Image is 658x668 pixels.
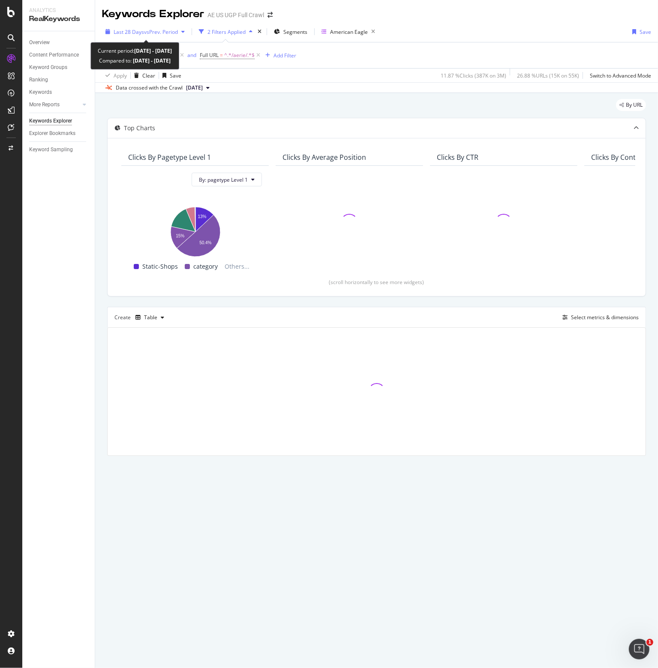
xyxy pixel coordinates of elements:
[29,51,79,60] div: Content Performance
[142,72,155,79] div: Clear
[29,88,89,97] a: Keywords
[142,261,178,272] span: Static-Shops
[437,153,478,162] div: Clicks By CTR
[144,315,157,320] div: Table
[200,51,219,59] span: Full URL
[270,25,311,39] button: Segments
[262,50,296,60] button: Add Filter
[99,56,171,66] div: Compared to:
[29,88,52,97] div: Keywords
[267,12,273,18] div: arrow-right-arrow-left
[124,124,155,132] div: Top Charts
[128,153,211,162] div: Clicks By pagetype Level 1
[29,117,72,126] div: Keywords Explorer
[29,75,48,84] div: Ranking
[29,51,89,60] a: Content Performance
[517,72,579,79] div: 26.88 % URLs ( 15K on 55K )
[114,72,127,79] div: Apply
[128,203,262,258] svg: A chart.
[170,72,181,79] div: Save
[195,25,256,39] button: 2 Filters Applied
[640,28,651,36] div: Save
[199,176,248,183] span: By: pagetype Level 1
[144,28,178,36] span: vs Prev. Period
[571,314,639,321] div: Select metrics & dimensions
[330,28,368,36] div: American Eagle
[282,153,366,162] div: Clicks By Average Position
[29,14,88,24] div: RealKeywords
[559,312,639,323] button: Select metrics & dimensions
[29,75,89,84] a: Ranking
[590,72,651,79] div: Switch to Advanced Mode
[199,240,211,245] text: 50.4%
[318,25,379,39] button: American Eagle
[29,63,67,72] div: Keyword Groups
[132,57,171,64] b: [DATE] - [DATE]
[29,63,89,72] a: Keyword Groups
[198,214,206,219] text: 13%
[256,27,263,36] div: times
[29,129,75,138] div: Explorer Bookmarks
[159,69,181,82] button: Save
[98,46,172,56] div: Current period:
[29,145,73,154] div: Keyword Sampling
[221,261,253,272] span: Others...
[29,145,89,154] a: Keyword Sampling
[586,69,651,82] button: Switch to Advanced Mode
[29,100,60,109] div: More Reports
[118,279,635,286] div: (scroll horizontally to see more widgets)
[116,84,183,92] div: Data crossed with the Crawl
[629,25,651,39] button: Save
[29,7,88,14] div: Analytics
[646,639,653,646] span: 1
[29,117,89,126] a: Keywords Explorer
[29,38,89,47] a: Overview
[224,49,255,61] span: ^.*/aerie/.*$
[131,69,155,82] button: Clear
[183,83,213,93] button: [DATE]
[114,28,144,36] span: Last 28 Days
[187,51,196,59] button: and
[616,99,646,111] div: legacy label
[441,72,506,79] div: 11.87 % Clicks ( 387K on 3M )
[134,47,172,54] b: [DATE] - [DATE]
[193,261,218,272] span: category
[176,234,184,238] text: 15%
[207,28,246,36] div: 2 Filters Applied
[114,311,168,324] div: Create
[102,25,188,39] button: Last 28 DaysvsPrev. Period
[283,28,307,36] span: Segments
[207,11,264,19] div: AE US UGP Full Crawl
[29,100,80,109] a: More Reports
[186,84,203,92] span: 2025 Aug. 29th
[29,129,89,138] a: Explorer Bookmarks
[102,7,204,21] div: Keywords Explorer
[273,52,296,59] div: Add Filter
[29,38,50,47] div: Overview
[102,69,127,82] button: Apply
[192,173,262,186] button: By: pagetype Level 1
[132,311,168,324] button: Table
[220,51,223,59] span: =
[626,102,643,108] span: By URL
[629,639,649,659] iframe: Intercom live chat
